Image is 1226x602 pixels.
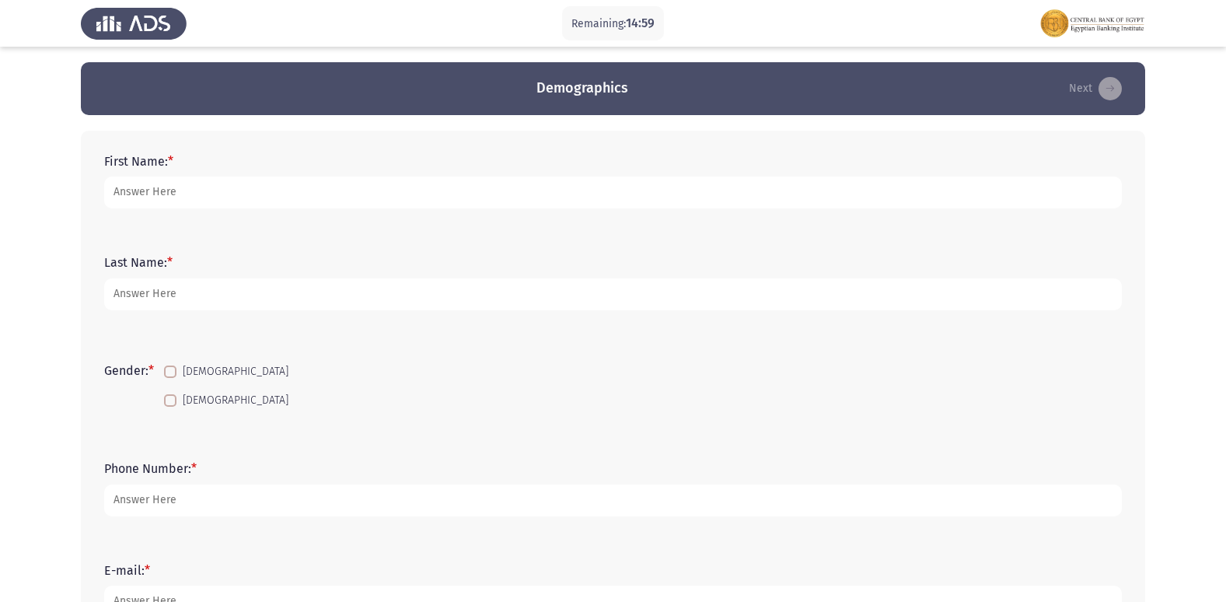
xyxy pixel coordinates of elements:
[183,362,288,381] span: [DEMOGRAPHIC_DATA]
[104,563,150,578] label: E-mail:
[104,255,173,270] label: Last Name:
[1039,2,1145,45] img: Assessment logo of FOCUS Assessment 3 Modules EN
[536,79,628,98] h3: Demographics
[571,14,655,33] p: Remaining:
[104,461,197,476] label: Phone Number:
[104,154,173,169] label: First Name:
[104,177,1122,208] input: add answer text
[1064,76,1126,101] button: load next page
[104,278,1122,310] input: add answer text
[626,16,655,30] span: 14:59
[81,2,187,45] img: Assess Talent Management logo
[183,391,288,410] span: [DEMOGRAPHIC_DATA]
[104,363,154,378] label: Gender:
[104,485,1122,516] input: add answer text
